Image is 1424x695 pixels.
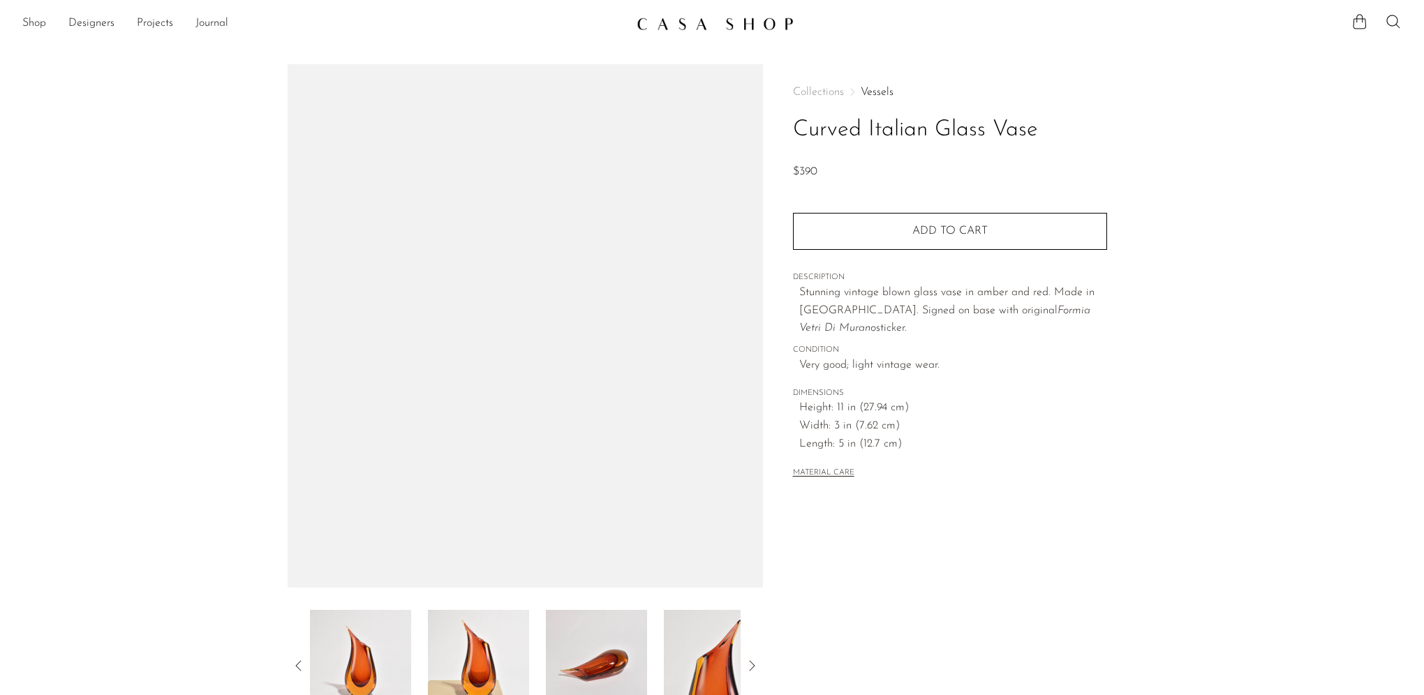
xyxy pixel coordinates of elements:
span: Very good; light vintage wear. [799,357,1107,375]
h1: Curved Italian Glass Vase [793,112,1107,148]
a: Journal [195,15,228,33]
nav: Breadcrumbs [793,87,1107,98]
a: Shop [22,15,46,33]
span: $390 [793,166,817,177]
span: DIMENSIONS [793,387,1107,400]
ul: NEW HEADER MENU [22,12,625,36]
nav: Desktop navigation [22,12,625,36]
span: CONDITION [793,344,1107,357]
span: Height: 11 in (27.94 cm) [799,399,1107,417]
span: Length: 5 in (12.7 cm) [799,435,1107,454]
p: Stunning vintage blown glass vase in amber and red. Made in [GEOGRAPHIC_DATA]. Signed on base wit... [799,284,1107,338]
a: Designers [68,15,114,33]
span: Add to cart [912,225,988,237]
a: Vessels [861,87,893,98]
span: DESCRIPTION [793,271,1107,284]
span: Collections [793,87,844,98]
button: MATERIAL CARE [793,468,854,479]
span: Width: 3 in (7.62 cm) [799,417,1107,435]
a: Projects [137,15,173,33]
button: Add to cart [793,213,1107,249]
